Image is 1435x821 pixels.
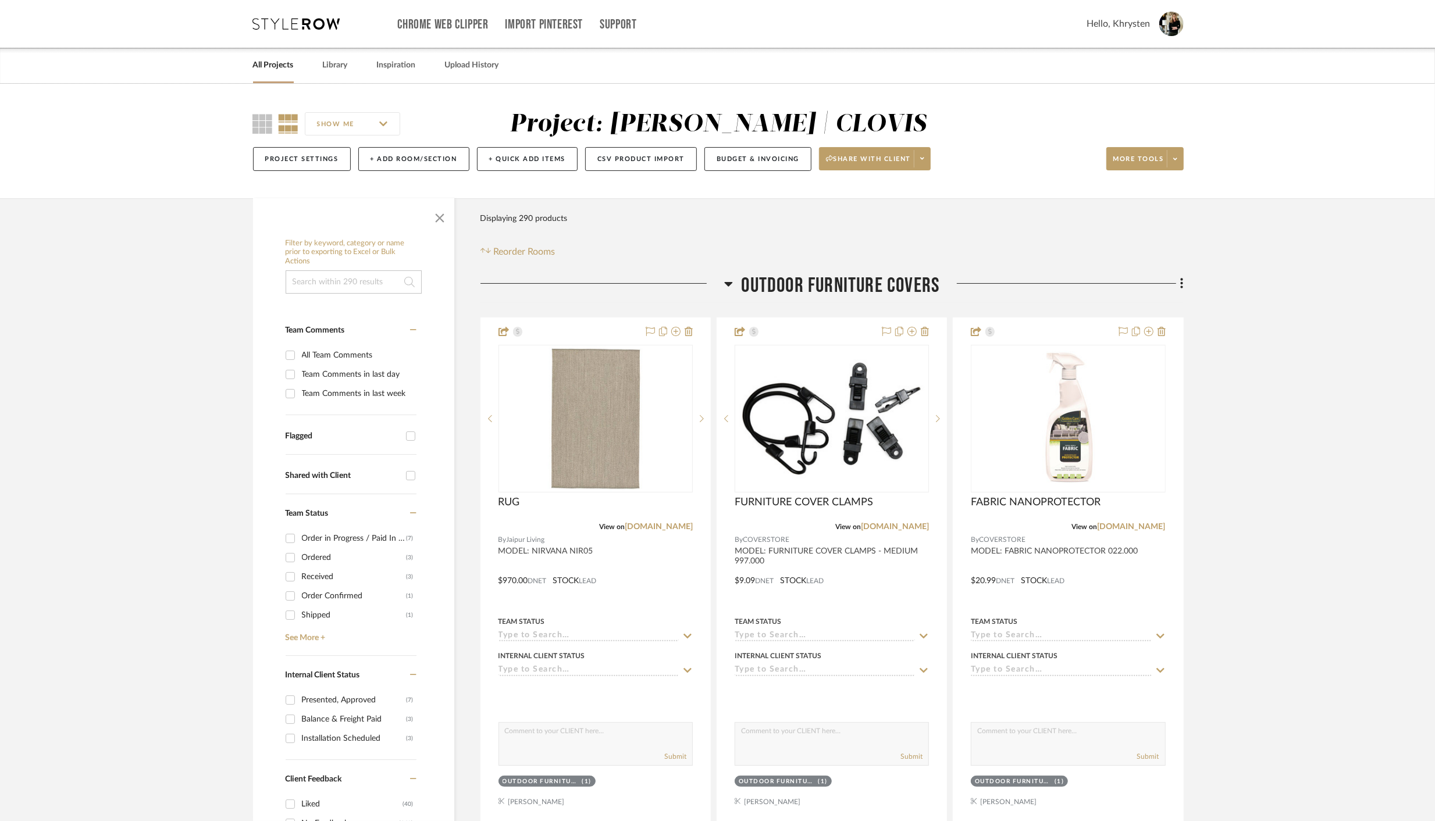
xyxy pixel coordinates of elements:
div: (3) [407,710,414,729]
span: By [971,534,979,545]
div: Shared with Client [286,471,400,481]
div: (7) [407,691,414,709]
div: Outdoor Furniture Covers [739,777,816,786]
div: Installation Scheduled [302,729,407,748]
div: Order in Progress / Paid In Full / Freight Due to Ship [302,529,407,548]
div: (3) [407,548,414,567]
div: (1) [818,777,828,786]
span: FURNITURE COVER CLAMPS [735,496,873,509]
div: Outdoor Furniture Covers [975,777,1052,786]
div: 0 [735,345,928,492]
button: Submit [664,751,686,762]
button: + Add Room/Section [358,147,469,171]
img: FABRIC NANOPROTECTOR [972,347,1164,491]
button: + Quick Add Items [477,147,578,171]
div: (1) [582,777,592,786]
span: View on [599,523,625,530]
div: Received [302,567,407,586]
h6: Filter by keyword, category or name prior to exporting to Excel or Bulk Actions [286,239,422,266]
input: Type to Search… [735,665,915,676]
a: [DOMAIN_NAME] [861,523,929,531]
div: Project: [PERSON_NAME] | CLOVIS [510,112,927,137]
span: By [498,534,507,545]
a: See More + [283,624,416,643]
span: By [735,534,743,545]
div: (1) [407,606,414,624]
span: Hello, Khrysten [1087,17,1151,31]
button: Project Settings [253,147,351,171]
img: avatar [1159,12,1184,36]
button: Share with client [819,147,931,170]
div: (40) [403,795,414,813]
div: Liked [302,795,403,813]
button: CSV Product Import [585,147,697,171]
span: Team Status [286,509,329,517]
a: Library [323,58,348,73]
button: Submit [1137,751,1159,762]
input: Type to Search… [498,631,679,642]
a: All Projects [253,58,294,73]
a: Chrome Web Clipper [398,20,489,30]
button: More tools [1106,147,1184,170]
div: Team Comments in last week [302,384,414,403]
div: Order Confirmed [302,587,407,605]
div: Balance & Freight Paid [302,710,407,729]
span: Team Comments [286,326,345,334]
img: RUG [523,346,668,491]
button: Submit [900,751,923,762]
a: Support [600,20,636,30]
span: COVERSTORE [743,534,789,545]
div: Team Comments in last day [302,365,414,384]
div: (3) [407,729,414,748]
div: Internal Client Status [971,651,1057,661]
div: Presented, Approved [302,691,407,709]
div: Ordered [302,548,407,567]
div: Shipped [302,606,407,624]
input: Search within 290 results [286,270,422,294]
input: Type to Search… [971,665,1151,676]
input: Type to Search… [735,631,915,642]
span: Reorder Rooms [493,245,555,259]
a: Import Pinterest [505,20,583,30]
span: View on [1072,523,1098,530]
div: (1) [1055,777,1064,786]
div: (1) [407,587,414,605]
div: Team Status [971,616,1017,627]
span: Share with client [826,155,911,172]
span: Outdoor Furniture Covers [742,273,940,298]
div: Outdoor Furniture Covers [503,777,579,786]
a: [DOMAIN_NAME] [625,523,693,531]
img: FURNITURE COVER CLAMPS [736,347,928,491]
a: Upload History [445,58,499,73]
span: RUG [498,496,520,509]
a: Inspiration [377,58,416,73]
div: Displaying 290 products [480,207,568,230]
div: Internal Client Status [735,651,821,661]
div: Team Status [735,616,781,627]
a: [DOMAIN_NAME] [1098,523,1166,531]
div: All Team Comments [302,346,414,365]
div: 0 [499,345,692,492]
div: Team Status [498,616,545,627]
input: Type to Search… [498,665,679,676]
input: Type to Search… [971,631,1151,642]
span: Jaipur Living [507,534,545,545]
span: More tools [1113,155,1164,172]
span: View on [835,523,861,530]
div: Flagged [286,431,400,441]
button: Reorder Rooms [480,245,556,259]
button: Budget & Invoicing [704,147,811,171]
span: FABRIC NANOPROTECTOR [971,496,1101,509]
span: Internal Client Status [286,671,360,679]
div: (7) [407,529,414,548]
span: COVERSTORE [979,534,1025,545]
div: (3) [407,567,414,586]
button: Close [428,204,451,227]
div: Internal Client Status [498,651,585,661]
span: Client Feedback [286,775,342,783]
